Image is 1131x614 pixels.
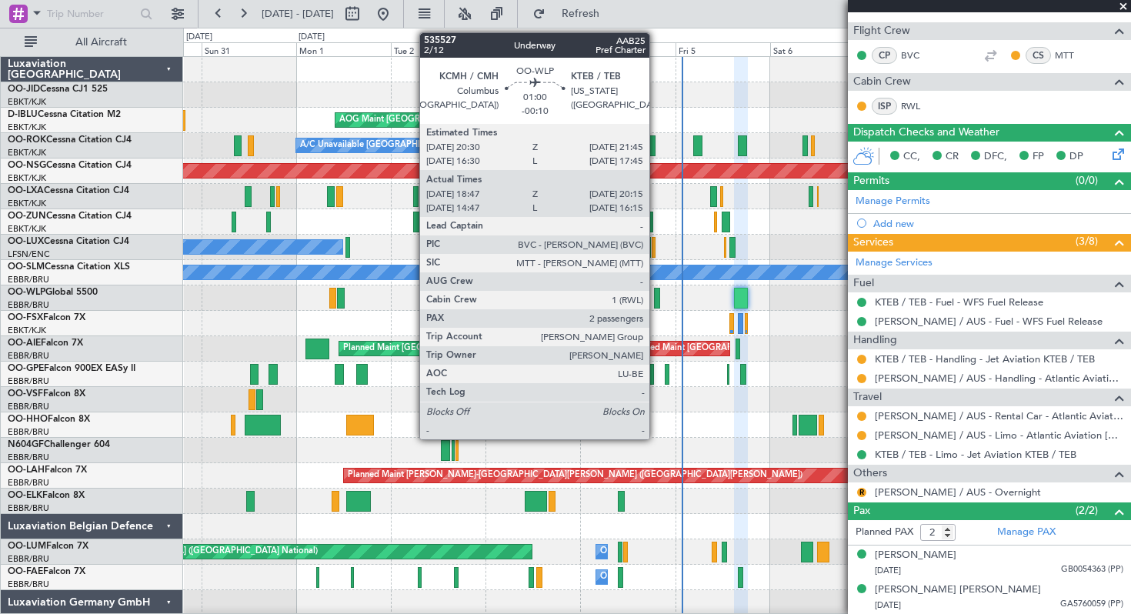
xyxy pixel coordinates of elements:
a: EBBR/BRU [8,401,49,412]
span: GA5760059 (PP) [1060,598,1123,611]
span: OO-LUX [8,237,44,246]
span: Handling [853,332,897,349]
span: GB0054363 (PP) [1061,563,1123,576]
a: N604GFChallenger 604 [8,440,110,449]
div: [PERSON_NAME] [PERSON_NAME] [875,582,1041,598]
a: EBBR/BRU [8,553,49,565]
a: EBBR/BRU [8,477,49,489]
span: Dispatch Checks and Weather [853,124,999,142]
span: (3/8) [1076,233,1098,249]
span: DP [1069,149,1083,165]
a: OO-LUMFalcon 7X [8,542,88,551]
div: Mon 1 [296,42,391,56]
a: OO-LXACessna Citation CJ4 [8,186,129,195]
a: BVC [901,48,936,62]
div: Fri 5 [676,42,770,56]
div: No Crew [GEOGRAPHIC_DATA] ([GEOGRAPHIC_DATA] National) [489,108,747,132]
a: OO-NSGCessna Citation CJ4 [8,161,132,170]
a: EBBR/BRU [8,426,49,438]
span: Pax [853,502,870,520]
a: EBBR/BRU [8,350,49,362]
a: Manage Permits [856,194,930,209]
a: Manage PAX [997,525,1056,540]
div: No Crew [PERSON_NAME] ([PERSON_NAME]) [489,235,674,259]
a: [PERSON_NAME] / AUS - Rental Car - Atlantic Aviation [PERSON_NAME] / [GEOGRAPHIC_DATA] [875,409,1123,422]
span: [DATE] - [DATE] [262,7,334,21]
a: MTT [1055,48,1089,62]
button: R [857,488,866,497]
a: OO-LAHFalcon 7X [8,466,87,475]
a: [PERSON_NAME] / AUS - Handling - Atlantic Aviation [PERSON_NAME] / AUS [875,372,1123,385]
input: Trip Number [47,2,135,25]
span: [DATE] [875,565,901,576]
a: EBKT/KJK [8,147,46,159]
a: EBKT/KJK [8,325,46,336]
a: OO-LUXCessna Citation CJ4 [8,237,129,246]
a: [PERSON_NAME] / AUS - Limo - Atlantic Aviation [PERSON_NAME] / AUS [875,429,1123,442]
span: Travel [853,389,882,406]
div: A/C Unavailable [GEOGRAPHIC_DATA]-[GEOGRAPHIC_DATA] [300,134,545,157]
span: Fuel [853,275,874,292]
a: OO-ROKCessna Citation CJ4 [8,135,132,145]
a: EBBR/BRU [8,375,49,387]
a: EBBR/BRU [8,452,49,463]
span: Services [853,234,893,252]
div: Planned Maint [PERSON_NAME]-[GEOGRAPHIC_DATA][PERSON_NAME] ([GEOGRAPHIC_DATA][PERSON_NAME]) [348,464,802,487]
a: EBKT/KJK [8,122,46,133]
div: Wed 3 [485,42,580,56]
a: OO-FAEFalcon 7X [8,567,85,576]
a: EBBR/BRU [8,579,49,590]
a: EBKT/KJK [8,198,46,209]
a: KTEB / TEB - Fuel - WFS Fuel Release [875,295,1043,309]
div: Tue 2 [391,42,485,56]
a: EBBR/BRU [8,299,49,311]
a: EBKT/KJK [8,172,46,184]
div: Sun 31 [202,42,296,56]
a: EBKT/KJK [8,96,46,108]
span: Others [853,465,887,482]
span: OO-ROK [8,135,46,145]
a: LFSN/ENC [8,249,50,260]
div: Owner Melsbroek Air Base [600,566,705,589]
span: OO-LUM [8,542,46,551]
a: RWL [901,99,936,113]
a: Manage Services [856,255,932,271]
div: Unplanned Maint [GEOGRAPHIC_DATA] ([GEOGRAPHIC_DATA] National) [618,337,907,360]
span: All Aircraft [40,37,162,48]
span: CR [946,149,959,165]
span: OO-AIE [8,339,41,348]
span: OO-FAE [8,567,43,576]
span: D-IBLU [8,110,38,119]
a: OO-FSXFalcon 7X [8,313,85,322]
a: OO-SLMCessna Citation XLS [8,262,130,272]
div: Owner Melsbroek Air Base [600,540,705,563]
span: FP [1033,149,1044,165]
div: Thu 4 [580,42,675,56]
button: Refresh [525,2,618,26]
a: OO-HHOFalcon 8X [8,415,90,424]
a: EBBR/BRU [8,502,49,514]
a: OO-VSFFalcon 8X [8,389,85,399]
label: Planned PAX [856,525,913,540]
div: ISP [872,98,897,115]
span: OO-HHO [8,415,48,424]
span: Cabin Crew [853,73,911,91]
a: OO-JIDCessna CJ1 525 [8,85,108,94]
div: Sat 6 [770,42,865,56]
a: [PERSON_NAME] / AUS - Overnight [875,486,1041,499]
span: OO-FSX [8,313,43,322]
span: (0/0) [1076,172,1098,189]
a: KTEB / TEB - Limo - Jet Aviation KTEB / TEB [875,448,1076,461]
a: OO-ZUNCessna Citation CJ4 [8,212,132,221]
span: OO-LAH [8,466,45,475]
div: Planned Maint [GEOGRAPHIC_DATA] ([GEOGRAPHIC_DATA]) [343,337,586,360]
span: OO-GPE [8,364,44,373]
a: KTEB / TEB - Handling - Jet Aviation KTEB / TEB [875,352,1095,365]
span: OO-LXA [8,186,44,195]
div: [DATE] [299,31,325,44]
span: OO-JID [8,85,40,94]
div: [DATE] [186,31,212,44]
a: EBKT/KJK [8,223,46,235]
div: Add new [873,217,1123,230]
a: EBBR/BRU [8,274,49,285]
